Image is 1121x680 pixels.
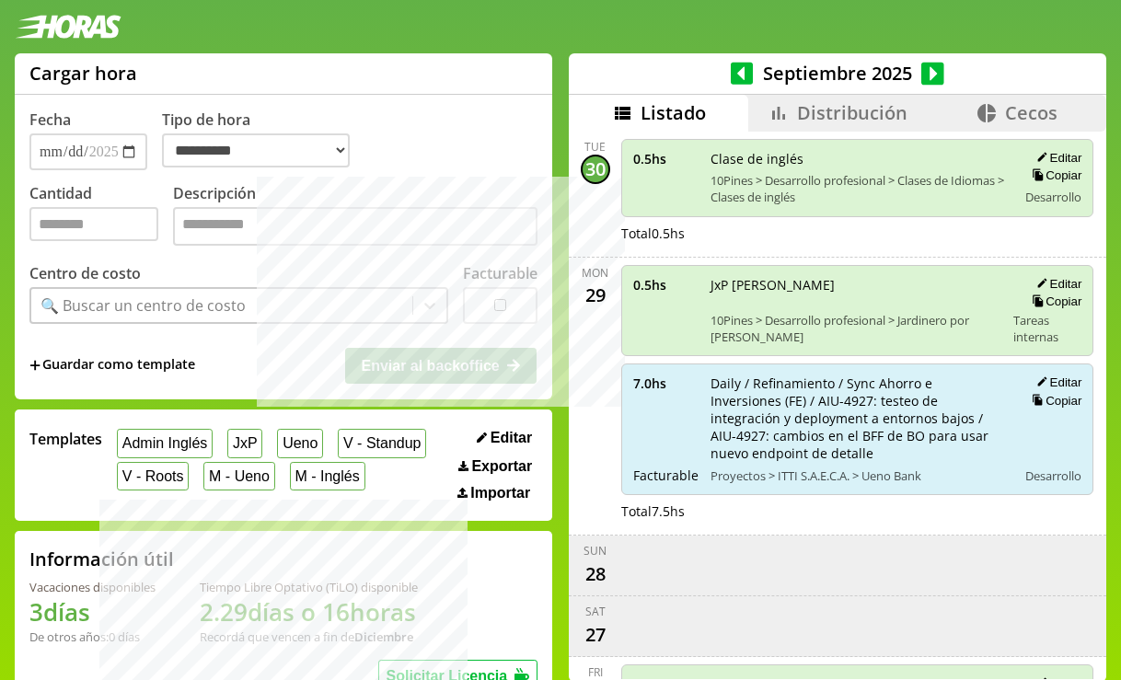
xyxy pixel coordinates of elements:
[29,61,137,86] h1: Cargar hora
[29,579,156,595] div: Vacaciones disponibles
[1005,100,1057,125] span: Cecos
[621,502,1094,520] div: Total 7.5 hs
[203,462,274,490] button: M - Ueno
[29,109,71,130] label: Fecha
[117,462,189,490] button: V - Roots
[569,132,1106,679] div: scrollable content
[29,429,102,449] span: Templates
[471,458,532,475] span: Exportar
[1013,312,1082,345] span: Tareas internas
[200,595,418,628] h1: 2.29 días o 16 horas
[1031,375,1081,390] button: Editar
[277,429,323,457] button: Ueno
[641,100,706,125] span: Listado
[40,295,246,316] div: 🔍 Buscar un centro de costo
[1026,294,1081,309] button: Copiar
[117,429,213,457] button: Admin Inglés
[581,619,610,649] div: 27
[633,276,698,294] span: 0.5 hs
[1026,393,1081,409] button: Copiar
[582,265,608,281] div: Mon
[15,15,121,39] img: logotipo
[711,150,1005,167] span: Clase de inglés
[29,628,156,645] div: De otros años: 0 días
[581,281,610,310] div: 29
[453,457,537,476] button: Exportar
[584,139,606,155] div: Tue
[711,312,1000,345] span: 10Pines > Desarrollo profesional > Jardinero por [PERSON_NAME]
[173,183,537,250] label: Descripción
[584,543,607,559] div: Sun
[338,429,426,457] button: V - Standup
[463,263,537,283] label: Facturable
[711,276,1000,294] span: JxP [PERSON_NAME]
[711,375,1005,462] span: Daily / Refinamiento / Sync Ahorro e Inversiones (FE) / AIU-4927: testeo de integración y deploym...
[162,109,364,170] label: Tipo de hora
[29,183,173,250] label: Cantidad
[354,628,413,645] b: Diciembre
[29,263,141,283] label: Centro de costo
[471,429,537,447] button: Editar
[797,100,907,125] span: Distribución
[1025,189,1081,205] span: Desarrollo
[581,155,610,184] div: 30
[1031,150,1081,166] button: Editar
[753,61,921,86] span: Septiembre 2025
[470,485,530,501] span: Importar
[29,547,174,571] h2: Información útil
[29,207,158,241] input: Cantidad
[491,430,532,446] span: Editar
[1026,167,1081,183] button: Copiar
[290,462,365,490] button: M - Inglés
[633,150,698,167] span: 0.5 hs
[200,579,418,595] div: Tiempo Libre Optativo (TiLO) disponible
[29,355,195,375] span: +Guardar como template
[1025,467,1081,484] span: Desarrollo
[581,559,610,588] div: 28
[633,467,698,484] span: Facturable
[227,429,262,457] button: JxP
[29,595,156,628] h1: 3 días
[1031,276,1081,292] button: Editar
[29,355,40,375] span: +
[585,604,606,619] div: Sat
[621,225,1094,242] div: Total 0.5 hs
[173,207,537,246] textarea: Descripción
[588,664,603,680] div: Fri
[711,467,1005,484] span: Proyectos > ITTI S.A.E.C.A. > Ueno Bank
[633,375,698,392] span: 7.0 hs
[200,628,418,645] div: Recordá que vencen a fin de
[162,133,350,167] select: Tipo de hora
[711,172,1005,205] span: 10Pines > Desarrollo profesional > Clases de Idiomas > Clases de inglés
